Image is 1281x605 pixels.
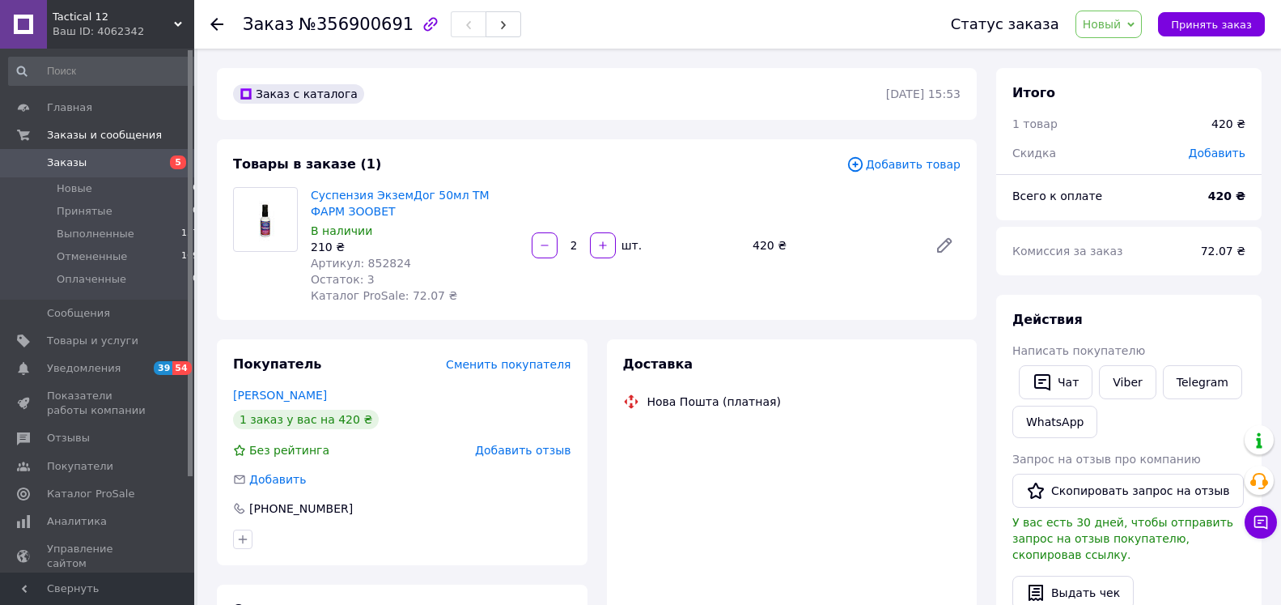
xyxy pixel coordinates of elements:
[57,272,126,287] span: Оплаченные
[643,394,785,410] div: Нова Пошта (платная)
[193,181,198,196] span: 6
[47,431,90,445] span: Отзывы
[475,444,571,457] span: Добавить отзыв
[233,356,321,372] span: Покупатель
[57,249,127,264] span: Отмененные
[234,196,297,244] img: Суспензия ЭкземДог 50мл ТМ ФАРМ ЗООВЕТ
[1099,365,1156,399] a: Viber
[311,239,519,255] div: 210 ₴
[53,10,174,24] span: Tactical 12
[623,356,694,372] span: Доставка
[233,410,379,429] div: 1 заказ у вас на 420 ₴
[233,84,364,104] div: Заказ с каталога
[311,257,411,270] span: Артикул: 852824
[47,128,162,143] span: Заказы и сообщения
[1245,506,1277,539] button: Чат с покупателем
[47,156,87,170] span: Заказы
[233,389,327,402] a: [PERSON_NAME]
[1158,12,1265,36] button: Принять заказ
[249,473,306,486] span: Добавить
[311,189,490,218] a: Суспензия ЭкземДог 50мл ТМ ФАРМ ЗООВЕТ
[1012,344,1145,357] span: Написать покупателю
[846,156,961,173] span: Добавить товар
[1012,117,1058,130] span: 1 товар
[1012,190,1102,202] span: Всего к оплате
[1012,516,1233,561] span: У вас есть 30 дней, чтобы отправить запрос на отзыв покупателю, скопировав ссылку.
[57,204,112,219] span: Принятые
[311,289,457,302] span: Каталог ProSale: 72.07 ₴
[617,237,643,254] div: шт.
[187,204,198,219] span: 10
[1189,147,1245,160] span: Добавить
[1211,116,1245,132] div: 420 ₴
[47,389,150,418] span: Показатели работы компании
[57,227,134,241] span: Выполненные
[47,459,113,474] span: Покупатели
[311,224,372,237] span: В наличии
[886,87,961,100] time: [DATE] 15:53
[1083,18,1122,31] span: Новый
[181,227,198,241] span: 157
[446,358,571,371] span: Сменить покупателя
[1201,245,1245,258] span: 72.07 ₴
[299,15,414,34] span: №356900691
[172,361,191,375] span: 54
[47,514,107,529] span: Аналитика
[47,361,121,376] span: Уведомления
[1012,85,1055,100] span: Итого
[1012,147,1056,160] span: Скидка
[248,501,354,517] div: [PHONE_NUMBER]
[233,156,381,172] span: Товары в заказе (1)
[181,249,198,264] span: 169
[1019,365,1092,399] button: Чат
[311,273,375,286] span: Остаток: 3
[154,361,172,375] span: 39
[8,57,200,86] input: Поиск
[951,16,1059,32] div: Статус заказа
[170,156,186,169] span: 5
[249,444,329,457] span: Без рейтинга
[1012,474,1244,508] button: Скопировать запрос на отзыв
[47,487,134,501] span: Каталог ProSale
[47,542,150,571] span: Управление сайтом
[47,100,92,115] span: Главная
[1012,245,1123,258] span: Комиссия за заказ
[928,229,961,262] a: Редактировать
[1171,19,1252,31] span: Принять заказ
[193,272,198,287] span: 0
[210,16,223,32] div: Вернуться назад
[1012,453,1201,466] span: Запрос на отзыв про компанию
[243,15,294,34] span: Заказ
[1012,312,1083,327] span: Действия
[57,181,92,196] span: Новые
[746,234,922,257] div: 420 ₴
[1012,406,1097,438] a: WhatsApp
[1208,190,1245,202] b: 420 ₴
[53,24,194,39] div: Ваш ID: 4062342
[47,334,138,348] span: Товары и услуги
[1163,365,1242,399] a: Telegram
[47,306,110,321] span: Сообщения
